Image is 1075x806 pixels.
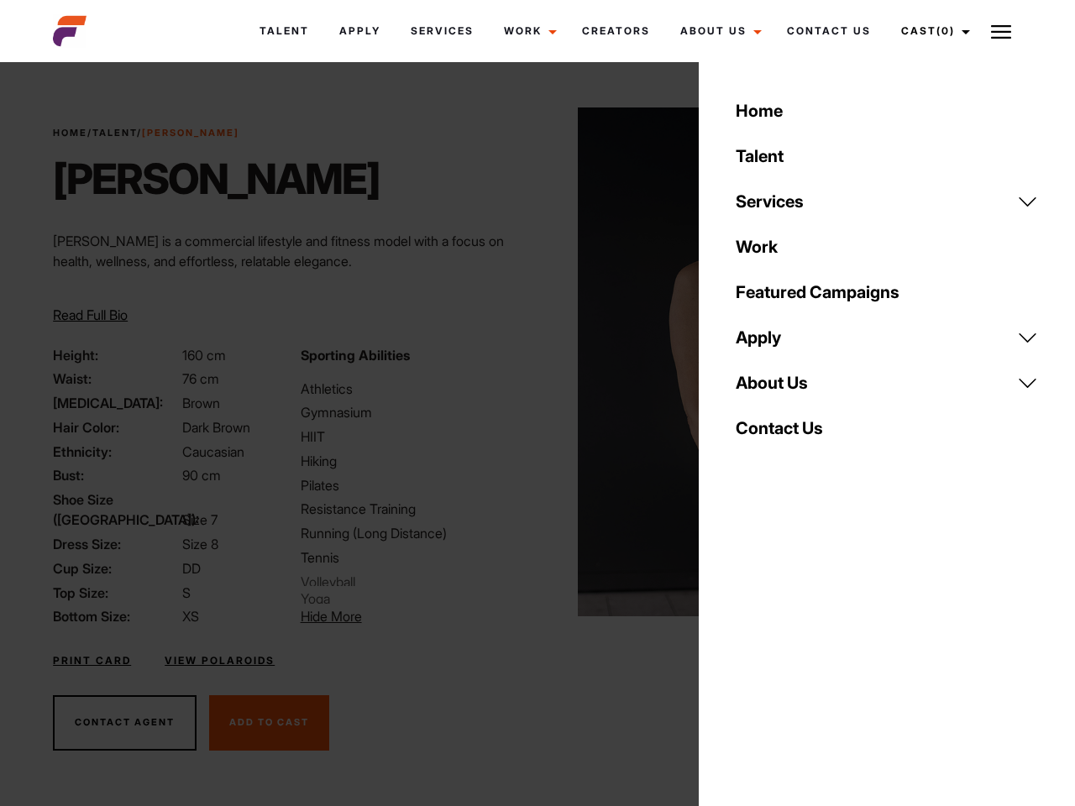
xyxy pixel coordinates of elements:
[53,305,128,325] button: Read Full Bio
[301,523,527,543] li: Running (Long Distance)
[182,584,191,601] span: S
[53,126,239,140] span: / /
[301,589,463,603] li: Yoga
[165,653,275,668] a: View Polaroids
[53,583,179,603] span: Top Size:
[489,8,567,54] a: Work
[142,127,239,139] strong: [PERSON_NAME]
[726,315,1048,360] a: Apply
[244,8,324,54] a: Talent
[53,534,179,554] span: Dress Size:
[182,347,226,364] span: 160 cm
[726,270,1048,315] a: Featured Campaigns
[182,370,219,387] span: 76 cm
[53,285,527,345] p: Through her modeling and wellness brand, HEAL, she inspires others on their wellness journeys—cha...
[53,695,197,751] button: Contact Agent
[324,8,396,54] a: Apply
[301,475,527,495] li: Pilates
[53,465,179,485] span: Bust:
[182,395,220,411] span: Brown
[301,347,410,364] strong: Sporting Abilities
[726,179,1048,224] a: Services
[726,406,1048,451] a: Contact Us
[53,14,87,48] img: cropped-aefm-brand-fav-22-square.png
[229,716,309,728] span: Add To Cast
[209,695,329,751] button: Add To Cast
[396,8,489,54] a: Services
[53,369,179,389] span: Waist:
[301,402,527,422] li: Gymnasium
[53,606,179,626] span: Bottom Size:
[301,572,463,586] li: Volleyball
[726,360,1048,406] a: About Us
[53,489,179,530] span: Shoe Size ([GEOGRAPHIC_DATA]):
[53,306,128,323] span: Read Full Bio
[301,379,527,399] li: Athletics
[301,451,527,471] li: Hiking
[301,499,527,519] li: Resistance Training
[301,608,362,625] span: Hide More
[726,133,1048,179] a: Talent
[182,511,218,528] span: Size 7
[182,419,250,436] span: Dark Brown
[182,443,244,460] span: Caucasian
[53,558,179,578] span: Cup Size:
[726,88,1048,133] a: Home
[92,127,137,139] a: Talent
[182,560,201,577] span: DD
[886,8,980,54] a: Cast(0)
[182,467,221,484] span: 90 cm
[182,608,199,625] span: XS
[936,24,955,37] span: (0)
[53,154,380,204] h1: [PERSON_NAME]
[301,547,527,568] li: Tennis
[991,22,1011,42] img: Burger icon
[301,427,527,447] li: HIIT
[53,127,87,139] a: Home
[567,8,665,54] a: Creators
[53,393,179,413] span: [MEDICAL_DATA]:
[53,417,179,437] span: Hair Color:
[53,653,131,668] a: Print Card
[53,231,527,271] p: [PERSON_NAME] is a commercial lifestyle and fitness model with a focus on health, wellness, and e...
[182,536,218,552] span: Size 8
[53,442,179,462] span: Ethnicity:
[772,8,886,54] a: Contact Us
[726,224,1048,270] a: Work
[665,8,772,54] a: About Us
[53,345,179,365] span: Height:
